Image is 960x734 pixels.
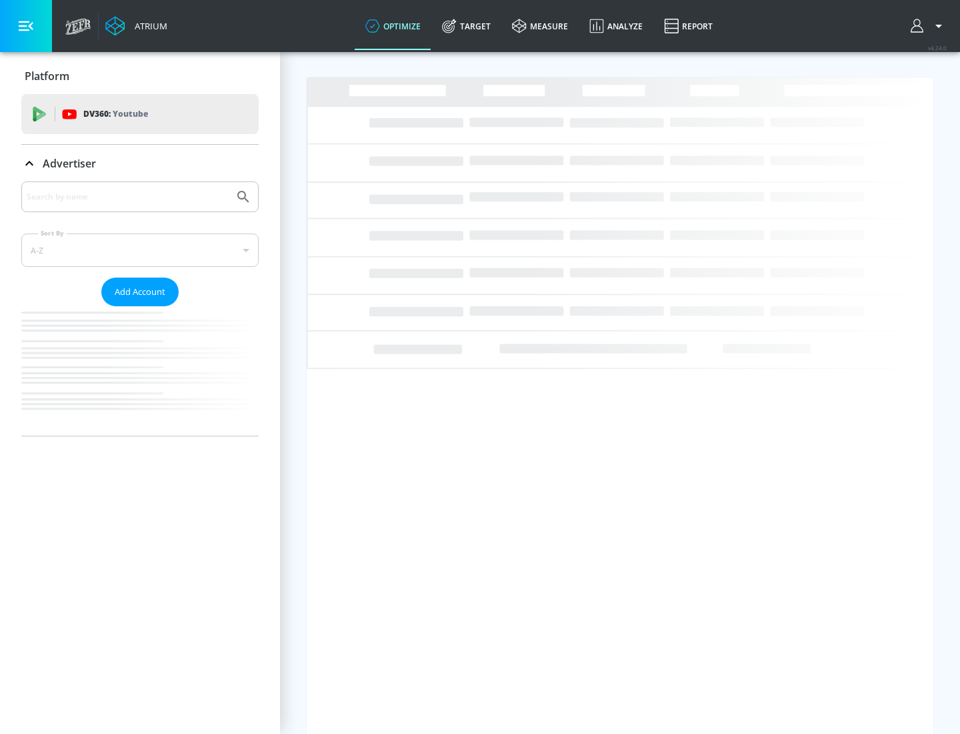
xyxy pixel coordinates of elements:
[101,278,179,306] button: Add Account
[501,2,579,50] a: measure
[928,44,947,51] span: v 4.24.0
[21,57,259,95] div: Platform
[43,156,96,171] p: Advertiser
[21,94,259,134] div: DV360: Youtube
[38,229,67,238] label: Sort By
[21,234,259,267] div: A-Z
[21,181,259,436] div: Advertiser
[431,2,501,50] a: Target
[21,306,259,436] nav: list of Advertiser
[355,2,431,50] a: optimize
[653,2,723,50] a: Report
[105,16,167,36] a: Atrium
[115,284,165,300] span: Add Account
[27,188,229,206] input: Search by name
[579,2,653,50] a: Analyze
[25,69,69,83] p: Platform
[21,145,259,182] div: Advertiser
[129,20,167,32] div: Atrium
[113,107,148,121] p: Youtube
[83,107,148,121] p: DV360:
